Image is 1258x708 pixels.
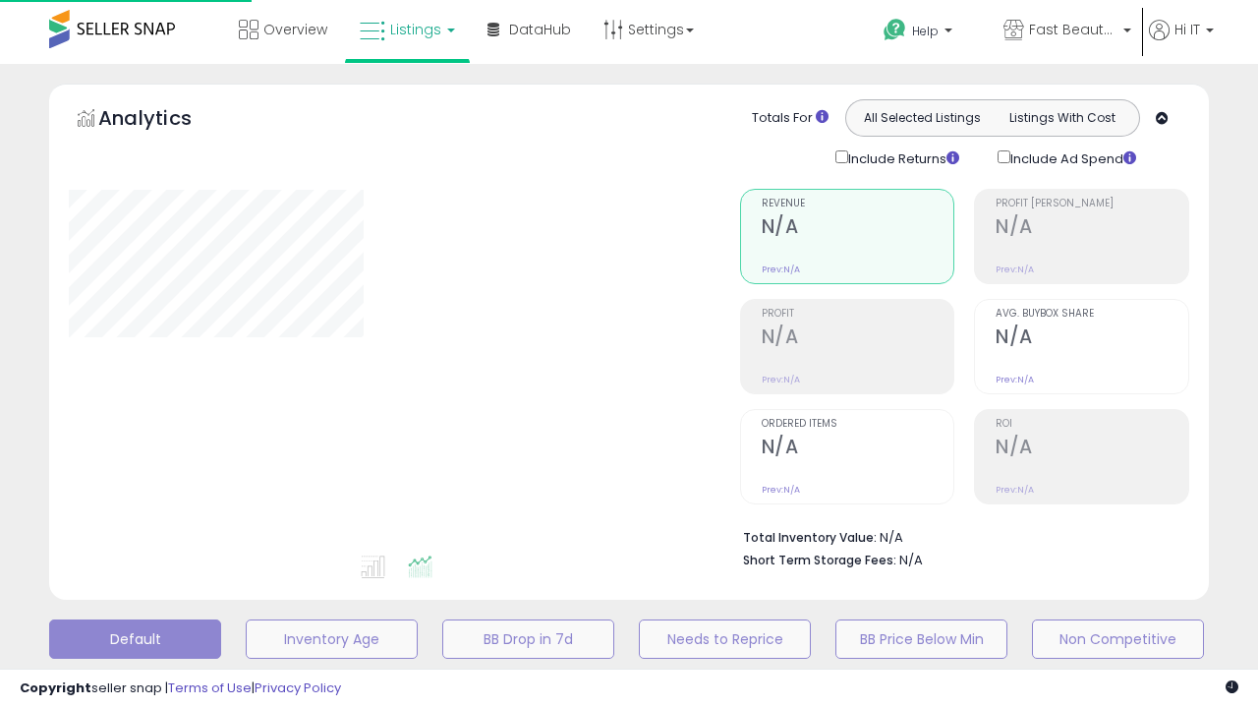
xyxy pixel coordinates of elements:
small: Prev: N/A [762,374,800,385]
small: Prev: N/A [996,264,1034,275]
button: Inventory Age [246,619,418,659]
span: DataHub [509,20,571,39]
h2: N/A [996,325,1188,352]
span: ROI [996,419,1188,430]
button: Needs to Reprice [639,619,811,659]
span: Listings [390,20,441,39]
span: Revenue [762,199,954,209]
span: Avg. Buybox Share [996,309,1188,320]
span: Fast Beauty ([GEOGRAPHIC_DATA]) [1029,20,1117,39]
li: N/A [743,524,1175,548]
span: Overview [263,20,327,39]
h2: N/A [996,215,1188,242]
h2: N/A [762,215,954,242]
a: Privacy Policy [255,678,341,697]
span: Profit [PERSON_NAME] [996,199,1188,209]
button: Listings With Cost [992,105,1133,131]
div: Include Returns [821,147,983,169]
h5: Analytics [98,104,230,137]
span: Profit [762,309,954,320]
i: Get Help [883,18,907,42]
span: N/A [899,551,923,569]
div: Totals For [752,109,829,128]
div: Include Ad Spend [983,147,1168,169]
small: Prev: N/A [762,264,800,275]
span: Ordered Items [762,419,954,430]
button: Default [49,619,221,659]
small: Prev: N/A [996,374,1034,385]
h2: N/A [762,325,954,352]
a: Terms of Use [168,678,252,697]
a: Hi IT [1149,20,1214,64]
strong: Copyright [20,678,91,697]
button: BB Drop in 7d [442,619,614,659]
b: Short Term Storage Fees: [743,552,896,568]
h2: N/A [996,436,1188,462]
span: Hi IT [1174,20,1200,39]
div: seller snap | | [20,679,341,698]
button: All Selected Listings [851,105,993,131]
small: Prev: N/A [996,484,1034,496]
span: Help [912,23,939,39]
button: BB Price Below Min [835,619,1007,659]
b: Total Inventory Value: [743,529,877,546]
small: Prev: N/A [762,484,800,496]
h2: N/A [762,436,954,462]
a: Help [868,3,986,64]
button: Non Competitive [1032,619,1204,659]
